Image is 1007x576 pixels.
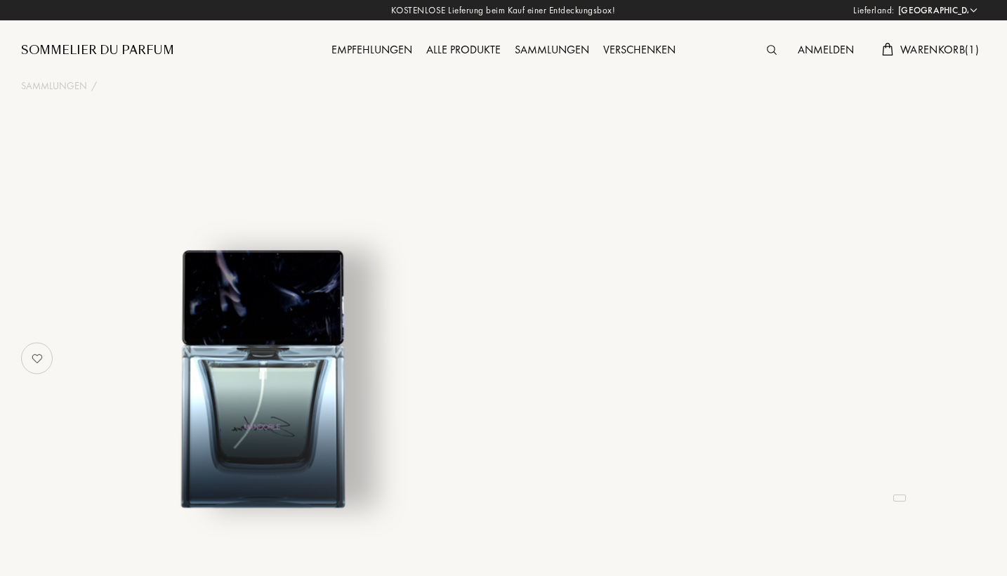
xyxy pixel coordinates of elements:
[419,41,508,60] div: Alle Produkte
[508,41,596,60] div: Sammlungen
[324,42,419,57] a: Empfehlungen
[91,79,97,93] div: /
[767,45,777,55] img: search_icn.svg
[791,42,861,57] a: Anmelden
[21,79,87,93] a: Sammlungen
[596,42,683,57] a: Verschenken
[508,42,596,57] a: Sammlungen
[89,178,435,524] img: undefined undefined
[853,4,895,18] span: Lieferland:
[324,41,419,60] div: Empfehlungen
[419,42,508,57] a: Alle Produkte
[791,41,861,60] div: Anmelden
[23,344,51,372] img: no_like_p.png
[882,43,893,55] img: cart.svg
[21,42,174,59] a: Sommelier du Parfum
[596,41,683,60] div: Verschenken
[900,42,979,57] span: Warenkorb ( 1 )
